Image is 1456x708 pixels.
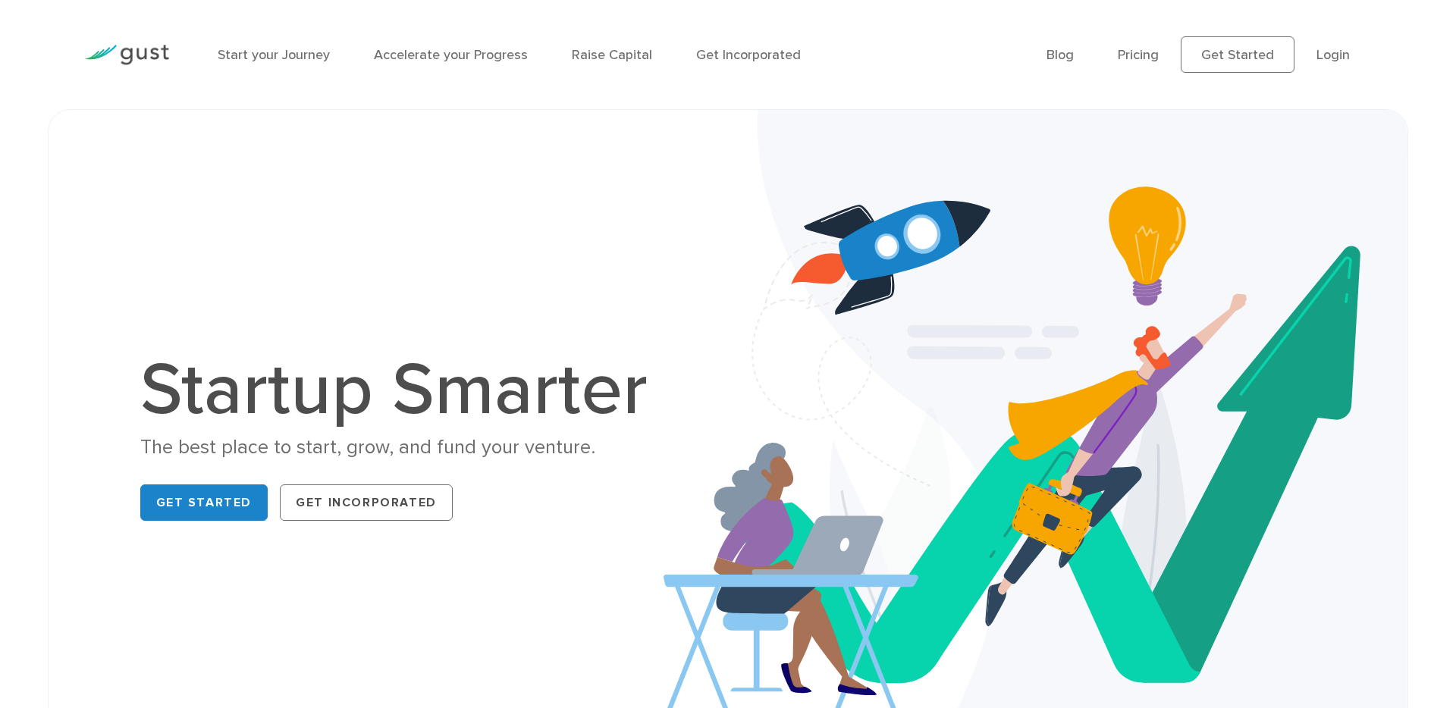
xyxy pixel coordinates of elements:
img: Gust Logo [84,45,169,65]
a: Login [1316,47,1350,63]
a: Get Incorporated [696,47,801,63]
a: Get Started [1181,36,1294,73]
a: Accelerate your Progress [374,47,528,63]
a: Get Incorporated [280,484,453,521]
a: Blog [1046,47,1074,63]
a: Get Started [140,484,268,521]
h1: Startup Smarter [140,354,664,427]
div: The best place to start, grow, and fund your venture. [140,434,664,461]
a: Raise Capital [572,47,652,63]
a: Pricing [1118,47,1159,63]
a: Start your Journey [218,47,330,63]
